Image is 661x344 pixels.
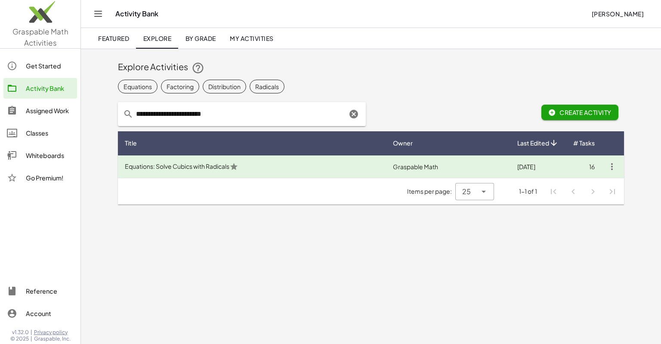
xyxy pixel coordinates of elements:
[31,335,32,342] span: |
[143,34,171,42] span: Explore
[541,105,618,120] button: Create Activity
[544,182,622,201] nav: Pagination Navigation
[566,155,602,178] td: 16
[386,155,510,178] td: Graspable Math
[591,10,644,18] span: [PERSON_NAME]
[185,34,216,42] span: By Grade
[3,281,77,301] a: Reference
[548,108,612,116] span: Create Activity
[393,139,413,148] span: Owner
[519,187,537,196] div: 1-1 of 1
[584,6,651,22] button: [PERSON_NAME]
[26,61,74,71] div: Get Started
[12,329,29,336] span: v1.32.0
[573,139,595,148] span: # Tasks
[118,155,386,178] td: Equations: Solve Cubics with Radicals
[462,186,471,197] span: 25
[91,7,105,21] button: Toggle navigation
[3,123,77,143] a: Classes
[10,335,29,342] span: © 2025
[3,56,77,76] a: Get Started
[3,100,77,121] a: Assigned Work
[26,173,74,183] div: Go Premium!
[3,145,77,166] a: Whiteboards
[26,128,74,138] div: Classes
[26,308,74,319] div: Account
[34,335,71,342] span: Graspable, Inc.
[118,61,624,74] div: Explore Activities
[517,139,549,148] span: Last Edited
[26,286,74,296] div: Reference
[26,83,74,93] div: Activity Bank
[230,34,274,42] span: My Activities
[123,109,133,119] i: prepended action
[34,329,71,336] a: Privacy policy
[3,78,77,99] a: Activity Bank
[124,82,152,91] div: Equations
[407,187,455,196] span: Items per page:
[12,27,68,47] span: Graspable Math Activities
[510,155,566,178] td: [DATE]
[98,34,129,42] span: Featured
[208,82,241,91] div: Distribution
[31,329,32,336] span: |
[26,105,74,116] div: Assigned Work
[349,109,359,119] i: Clear
[3,303,77,324] a: Account
[167,82,194,91] div: Factoring
[125,139,137,148] span: Title
[26,150,74,161] div: Whiteboards
[255,82,279,91] div: Radicals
